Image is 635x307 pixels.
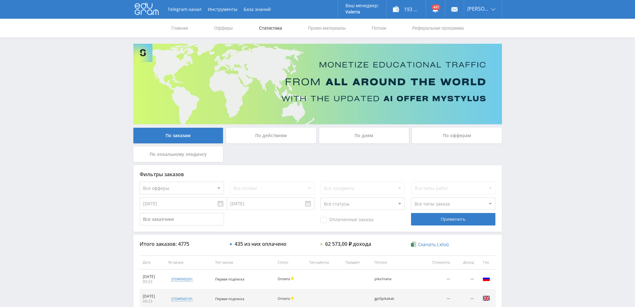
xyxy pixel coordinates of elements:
[345,9,379,14] p: Valeria
[291,297,294,300] span: Холд
[143,299,162,304] div: 09:23
[342,255,371,270] th: Предмет
[477,255,496,270] th: Гео
[140,255,166,270] th: Дата
[171,277,193,282] div: std#9565201
[453,255,477,270] th: Доход
[325,241,371,247] div: 62 573,00 ₽ дохода
[275,255,306,270] th: Статус
[143,294,162,299] div: [DATE]
[375,297,403,301] div: gpt5pikakak
[483,275,490,282] img: rus.png
[418,242,449,247] span: Скачать (.xlsx)
[371,19,387,37] a: Потоки
[306,255,342,270] th: Тип работы
[278,296,290,301] span: Оплата
[133,146,223,162] div: По локальному лендингу
[133,44,502,124] img: Banner
[412,19,464,37] a: Реферальная программа
[140,171,496,177] div: Фильтры заказов
[171,296,193,301] div: std#9565191
[483,295,490,302] img: gbr.png
[371,255,419,270] th: Потоки
[133,128,223,143] div: По заказам
[419,270,453,289] td: —
[215,296,244,301] span: Первая подписка
[412,128,502,143] div: По офферам
[419,255,453,270] th: Стоимость
[411,241,416,247] img: xlsx
[226,128,316,143] div: По действиям
[143,274,162,279] div: [DATE]
[291,277,294,280] span: Холд
[143,279,162,284] div: 09:23
[258,19,283,37] a: Статистика
[375,277,403,281] div: pika1nana
[453,270,477,289] td: —
[467,6,489,11] span: [PERSON_NAME]
[320,217,374,223] span: Оплаченные заказы
[307,19,346,37] a: Промо-материалы
[345,3,379,8] p: Ваш менеджер:
[165,255,212,270] th: № заказа
[212,255,275,270] th: Тип заказа
[319,128,409,143] div: По дням
[215,277,244,281] span: Первая подписка
[235,241,286,247] div: 435 из них оплачено
[214,19,234,37] a: Офферы
[140,213,224,225] input: Все заказчики
[278,276,290,281] span: Оплата
[140,241,224,247] div: Итого заказов: 4775
[411,213,495,225] div: Применить
[411,241,449,248] a: Скачать (.xlsx)
[171,19,189,37] a: Главная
